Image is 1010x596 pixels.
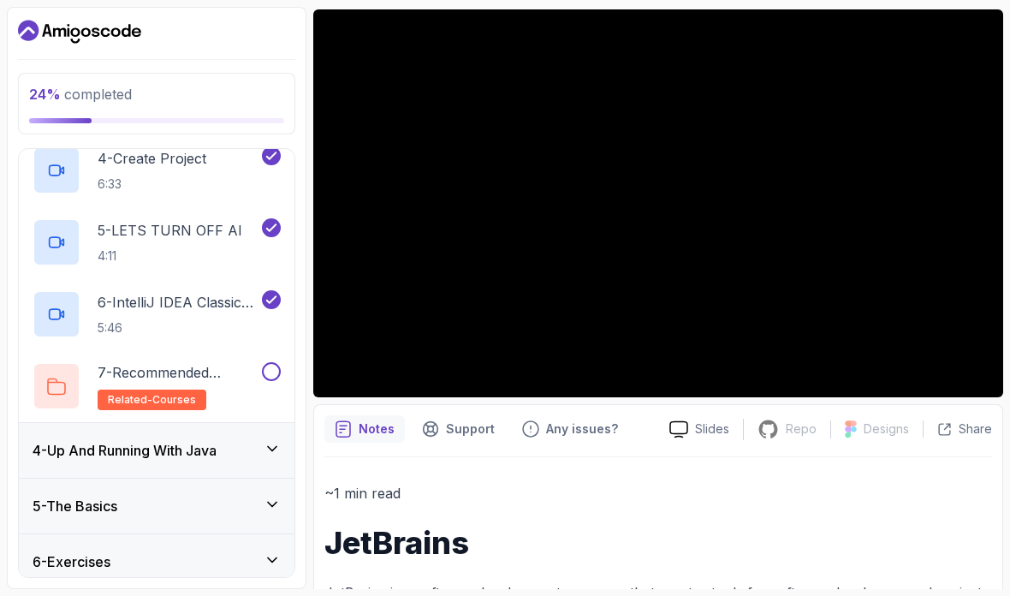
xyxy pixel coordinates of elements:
h1: JetBrains [324,526,992,560]
button: 6-IntelliJ IDEA Classic Vs New UI (User Interface)5:46 [33,290,281,338]
span: 24 % [29,86,61,103]
p: 5 - LETS TURN OFF AI [98,220,242,241]
h3: 6 - Exercises [33,551,110,572]
p: Any issues? [546,420,618,438]
h3: 5 - The Basics [33,496,117,516]
a: Dashboard [18,18,141,45]
p: Support [446,420,495,438]
button: 7-Recommended Coursesrelated-courses [33,362,281,410]
p: Designs [864,420,909,438]
button: notes button [324,415,405,443]
h3: 4 - Up And Running With Java [33,440,217,461]
span: related-courses [108,393,196,407]
p: ~1 min read [324,481,992,505]
button: 4-Up And Running With Java [19,423,294,478]
p: Notes [359,420,395,438]
p: 4:11 [98,247,242,265]
p: 4 - Create Project [98,148,206,169]
button: 5-LETS TURN OFF AI4:11 [33,218,281,266]
p: 6:33 [98,176,206,193]
iframe: 2 - Toolbox and Intellij [313,9,1003,397]
p: 5:46 [98,319,258,337]
p: Repo [786,420,817,438]
p: Share [959,420,992,438]
button: Feedback button [512,415,628,443]
button: 5-The Basics [19,479,294,533]
button: Share [923,420,992,438]
button: 4-Create Project6:33 [33,146,281,194]
span: completed [29,86,132,103]
button: Support button [412,415,505,443]
button: 6-Exercises [19,534,294,589]
p: 7 - Recommended Courses [98,362,258,383]
p: 6 - IntelliJ IDEA Classic Vs New UI (User Interface) [98,292,258,313]
p: Slides [695,420,729,438]
a: Slides [656,420,743,438]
